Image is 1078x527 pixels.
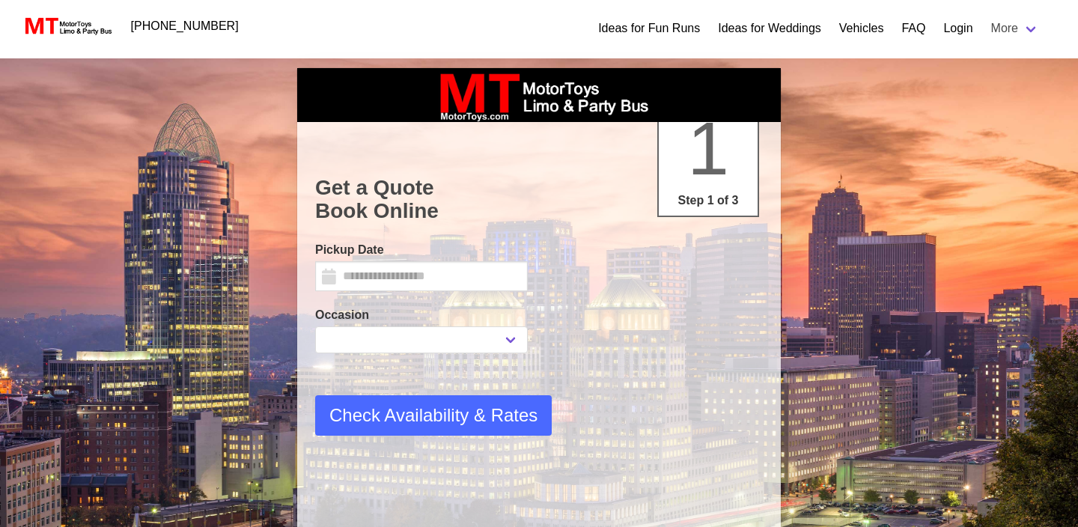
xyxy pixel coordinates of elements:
label: Occasion [315,306,528,324]
a: Ideas for Weddings [718,19,821,37]
img: box_logo_brand.jpeg [427,68,651,122]
a: Login [943,19,972,37]
label: Pickup Date [315,241,528,259]
a: Ideas for Fun Runs [598,19,700,37]
h1: Get a Quote Book Online [315,176,763,223]
button: Check Availability & Rates [315,395,552,436]
a: FAQ [901,19,925,37]
p: Step 1 of 3 [665,192,752,210]
a: Vehicles [839,19,884,37]
a: [PHONE_NUMBER] [122,11,248,41]
span: 1 [687,106,729,190]
img: MotorToys Logo [21,16,113,37]
a: More [982,13,1048,43]
span: Check Availability & Rates [329,402,538,429]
